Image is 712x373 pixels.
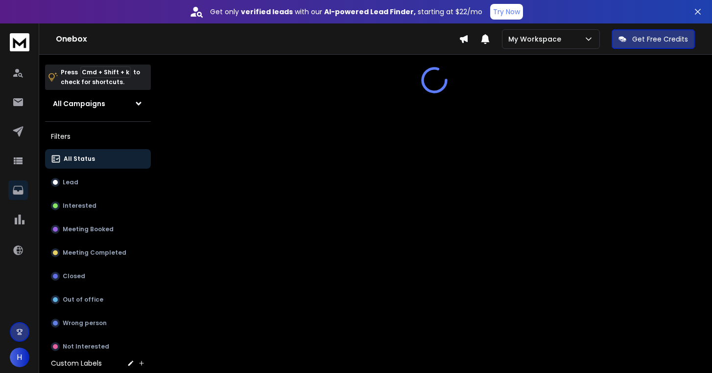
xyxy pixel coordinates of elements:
p: Get Free Credits [632,34,688,44]
button: Not Interested [45,337,151,356]
button: All Campaigns [45,94,151,113]
h1: All Campaigns [53,99,105,109]
p: Interested [63,202,96,210]
button: All Status [45,149,151,169]
button: Get Free Credits [612,29,695,49]
p: Wrong person [63,319,107,327]
button: Wrong person [45,313,151,333]
p: Out of office [63,296,103,304]
button: Meeting Completed [45,243,151,263]
button: Out of office [45,290,151,309]
p: Meeting Booked [63,225,114,233]
button: H [10,348,29,367]
p: Lead [63,178,78,186]
p: Closed [63,272,85,280]
p: Try Now [493,7,520,17]
p: Get only with our starting at $22/mo [210,7,482,17]
p: Press to check for shortcuts. [61,67,140,87]
h3: Custom Labels [51,358,102,368]
img: logo [10,33,29,51]
p: Not Interested [63,343,109,351]
span: Cmd + Shift + k [80,66,131,78]
button: Closed [45,266,151,286]
button: Lead [45,173,151,192]
p: Meeting Completed [63,249,126,257]
button: Try Now [490,4,523,20]
button: Meeting Booked [45,219,151,239]
p: My Workspace [508,34,565,44]
p: All Status [64,155,95,163]
button: Interested [45,196,151,216]
h1: Onebox [56,33,459,45]
h3: Filters [45,130,151,143]
strong: verified leads [241,7,293,17]
strong: AI-powered Lead Finder, [324,7,416,17]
